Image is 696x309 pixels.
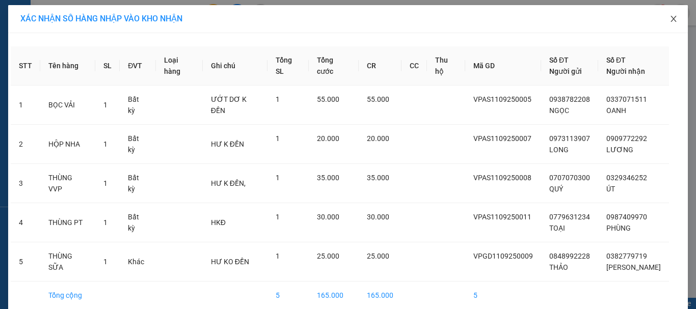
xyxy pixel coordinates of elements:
span: 1 [103,258,108,266]
td: 2 [11,125,40,164]
th: STT [11,46,40,86]
span: Người gửi [549,67,582,75]
th: Loại hàng [156,46,203,86]
td: 1 [11,86,40,125]
span: 1 [276,174,280,182]
span: 1 [276,134,280,143]
span: 0973113907 [549,134,590,143]
td: 4 [11,203,40,242]
span: 1 [103,218,108,227]
td: Bất kỳ [120,203,155,242]
span: Người nhận [606,67,645,75]
span: VPAS1109250011 [473,213,531,221]
span: 01 Võ Văn Truyện, KP.1, Phường 2 [81,31,140,43]
span: ----------------------------------------- [28,55,125,63]
span: VPAS1109250008 [473,174,531,182]
td: THÙNG PT [40,203,95,242]
span: XÁC NHẬN SỐ HÀNG NHẬP VÀO KHO NHẬN [20,14,182,23]
span: OANH [606,106,626,115]
span: VPAS1109250005 [473,95,531,103]
td: HỘP NHA [40,125,95,164]
td: Khác [120,242,155,282]
td: THÙNG SỮA [40,242,95,282]
strong: ĐỒNG PHƯỚC [81,6,140,14]
span: ƯỚT DƠ K ĐỀN [211,95,247,115]
span: 20.000 [367,134,389,143]
span: 1 [276,252,280,260]
span: ÚT [606,185,615,193]
span: HKĐ [211,218,226,227]
td: 3 [11,164,40,203]
td: BỌC VẢI [40,86,95,125]
span: HƯ KO ĐỀN [211,258,249,266]
span: 55.000 [317,95,339,103]
th: CC [401,46,427,86]
span: TOẠI [549,224,565,232]
span: 30.000 [367,213,389,221]
span: HƯ K ĐỀN [211,140,244,148]
span: [PERSON_NAME] [606,263,661,271]
span: 0707070300 [549,174,590,182]
td: THÙNG VVP [40,164,95,203]
span: VPTN1109250032 [51,65,107,72]
span: THẢO [549,263,568,271]
th: Tổng cước [309,46,359,86]
button: Close [659,5,688,34]
span: 25.000 [367,252,389,260]
th: Tên hàng [40,46,95,86]
span: 0938782208 [549,95,590,103]
span: 0848992228 [549,252,590,260]
span: [PERSON_NAME]: [3,66,106,72]
th: Mã GD [465,46,541,86]
span: 35.000 [317,174,339,182]
span: 10:29:17 [DATE] [22,74,62,80]
td: Bất kỳ [120,86,155,125]
span: NGỌC [549,106,569,115]
th: ĐVT [120,46,155,86]
span: 1 [103,101,108,109]
span: 30.000 [317,213,339,221]
span: 1 [276,213,280,221]
span: 25.000 [317,252,339,260]
span: 0779631234 [549,213,590,221]
span: 1 [103,179,108,187]
span: Hotline: 19001152 [81,45,125,51]
td: 5 [11,242,40,282]
th: SL [95,46,120,86]
span: 20.000 [317,134,339,143]
span: 1 [276,95,280,103]
span: QUÝ [549,185,563,193]
span: 35.000 [367,174,389,182]
img: logo [4,6,49,51]
th: Thu hộ [427,46,465,86]
span: 0987409970 [606,213,647,221]
td: Bất kỳ [120,164,155,203]
span: HƯ K ĐỀN, [211,179,246,187]
span: 0329346252 [606,174,647,182]
span: Số ĐT [606,56,626,64]
span: Bến xe [GEOGRAPHIC_DATA] [81,16,137,29]
span: close [670,15,678,23]
th: Ghi chú [203,46,267,86]
span: LƯƠNG [606,146,633,154]
span: PHÙNG [606,224,631,232]
span: VPGD1109250009 [473,252,533,260]
span: 55.000 [367,95,389,103]
span: In ngày: [3,74,62,80]
td: Bất kỳ [120,125,155,164]
span: 0909772292 [606,134,647,143]
span: Số ĐT [549,56,569,64]
span: 0382779719 [606,252,647,260]
span: VPAS1109250007 [473,134,531,143]
th: Tổng SL [267,46,309,86]
span: 0337071511 [606,95,647,103]
span: 1 [103,140,108,148]
span: LONG [549,146,569,154]
th: CR [359,46,401,86]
